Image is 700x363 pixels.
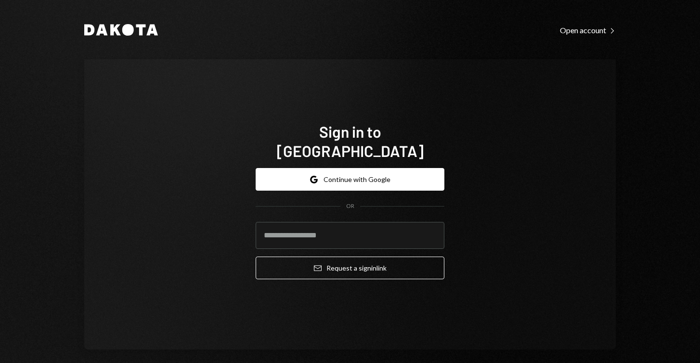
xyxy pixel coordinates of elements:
button: Request a signinlink [256,257,444,279]
div: Open account [560,26,616,35]
h1: Sign in to [GEOGRAPHIC_DATA] [256,122,444,160]
button: Continue with Google [256,168,444,191]
a: Open account [560,25,616,35]
div: OR [346,202,354,210]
